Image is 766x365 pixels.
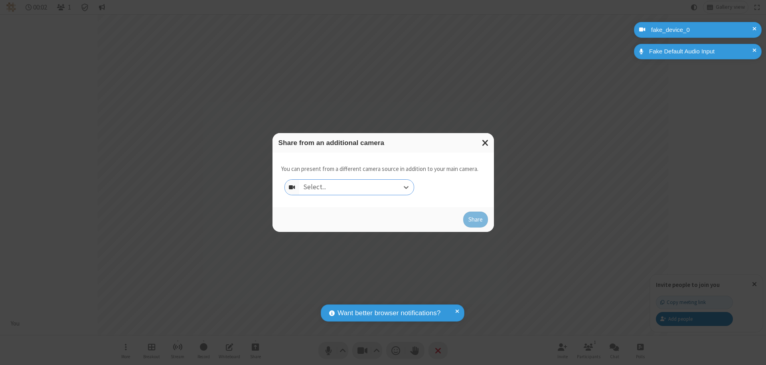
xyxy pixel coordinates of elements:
[646,47,756,56] div: Fake Default Audio Input
[463,212,488,228] button: Share
[477,133,494,153] button: Close modal
[338,308,440,318] span: Want better browser notifications?
[281,165,478,174] p: You can present from a different camera source in addition to your main camera.
[648,26,756,35] div: fake_device_0
[278,139,488,147] h3: Share from an additional camera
